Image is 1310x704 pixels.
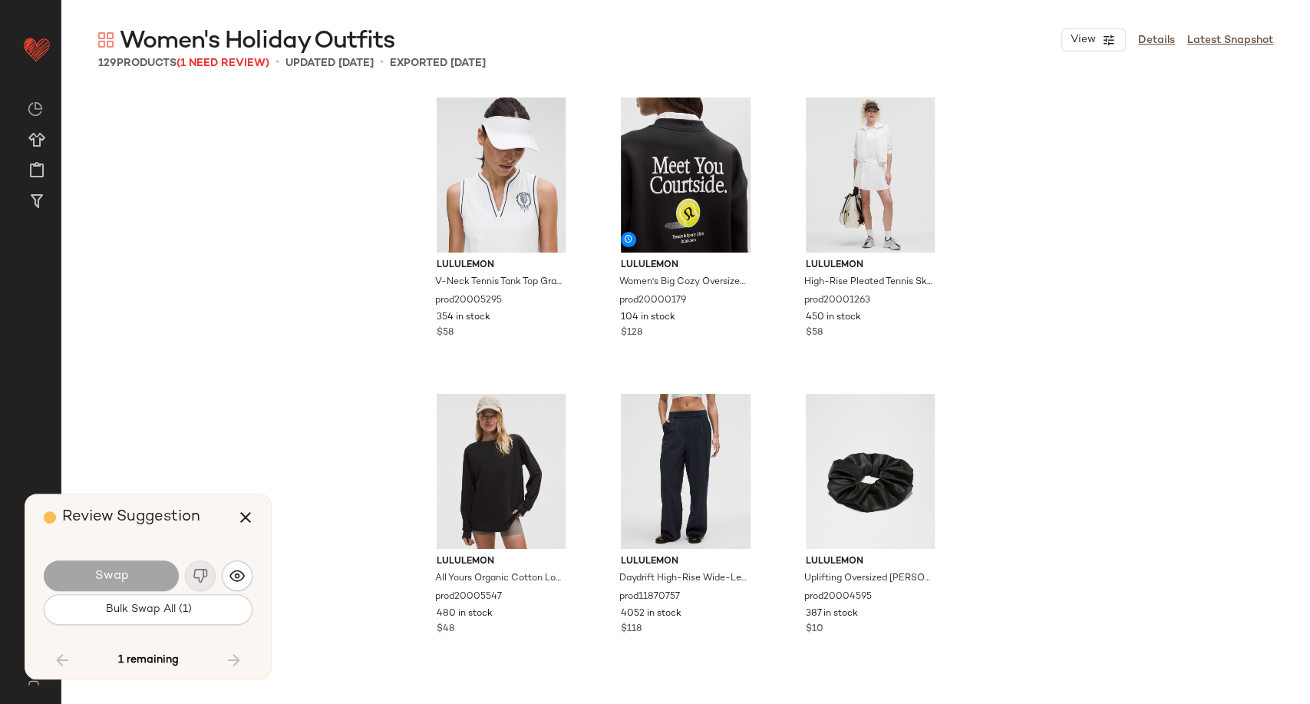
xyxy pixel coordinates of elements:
[98,55,269,71] div: Products
[619,590,680,604] span: prod11870757
[229,568,245,583] img: svg%3e
[609,98,763,253] img: LW3KAGS_0001_1
[28,101,43,117] img: svg%3e
[621,555,751,569] span: lululemon
[435,590,502,604] span: prod20005547
[390,55,486,71] p: Exported [DATE]
[804,572,934,586] span: Uplifting Oversized [PERSON_NAME]
[806,623,823,636] span: $10
[424,394,579,549] img: LW3JCFS_0001_1
[619,294,686,308] span: prod20000179
[621,259,751,273] span: lululemon
[806,607,858,621] span: 387 in stock
[1187,32,1273,48] a: Latest Snapshot
[794,394,948,549] img: LW9GBQS_0001_1
[804,294,870,308] span: prod20001263
[806,311,861,325] span: 450 in stock
[437,326,454,340] span: $58
[806,259,935,273] span: lululemon
[118,653,179,667] span: 1 remaining
[177,58,269,69] span: (1 Need Review)
[104,603,191,616] span: Bulk Swap All (1)
[619,276,749,289] span: Women's Big Cozy Oversized Pullover Tennis
[62,509,200,525] span: Review Suggestion
[435,276,565,289] span: V-Neck Tennis Tank Top Graphic
[1061,28,1126,51] button: View
[437,555,566,569] span: lululemon
[794,98,948,253] img: LW8AQNT_0002_1
[437,259,566,273] span: lululemon
[1070,34,1096,46] span: View
[621,623,642,636] span: $118
[609,394,763,549] img: LW5HCQS_031382_1
[435,294,502,308] span: prod20005295
[1138,32,1175,48] a: Details
[804,276,934,289] span: High-Rise Pleated Tennis Skirt Long
[285,55,374,71] p: updated [DATE]
[44,594,252,625] button: Bulk Swap All (1)
[619,572,749,586] span: Daydrift High-Rise Wide-Leg Trouser Short
[806,326,823,340] span: $58
[804,590,872,604] span: prod20004595
[98,32,114,48] img: svg%3e
[276,54,279,72] span: •
[120,26,394,57] span: Women's Holiday Outfits
[437,311,490,325] span: 354 in stock
[437,623,454,636] span: $48
[380,54,384,72] span: •
[435,572,565,586] span: All Yours Organic Cotton Long-Sleeve Shirt
[21,34,52,64] img: heart_red.DM2ytmEG.svg
[424,98,579,253] img: LW1FRUS_069502_1
[98,58,117,69] span: 129
[18,673,48,686] img: svg%3e
[437,607,493,621] span: 480 in stock
[621,607,681,621] span: 4052 in stock
[621,326,642,340] span: $128
[806,555,935,569] span: lululemon
[621,311,675,325] span: 104 in stock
